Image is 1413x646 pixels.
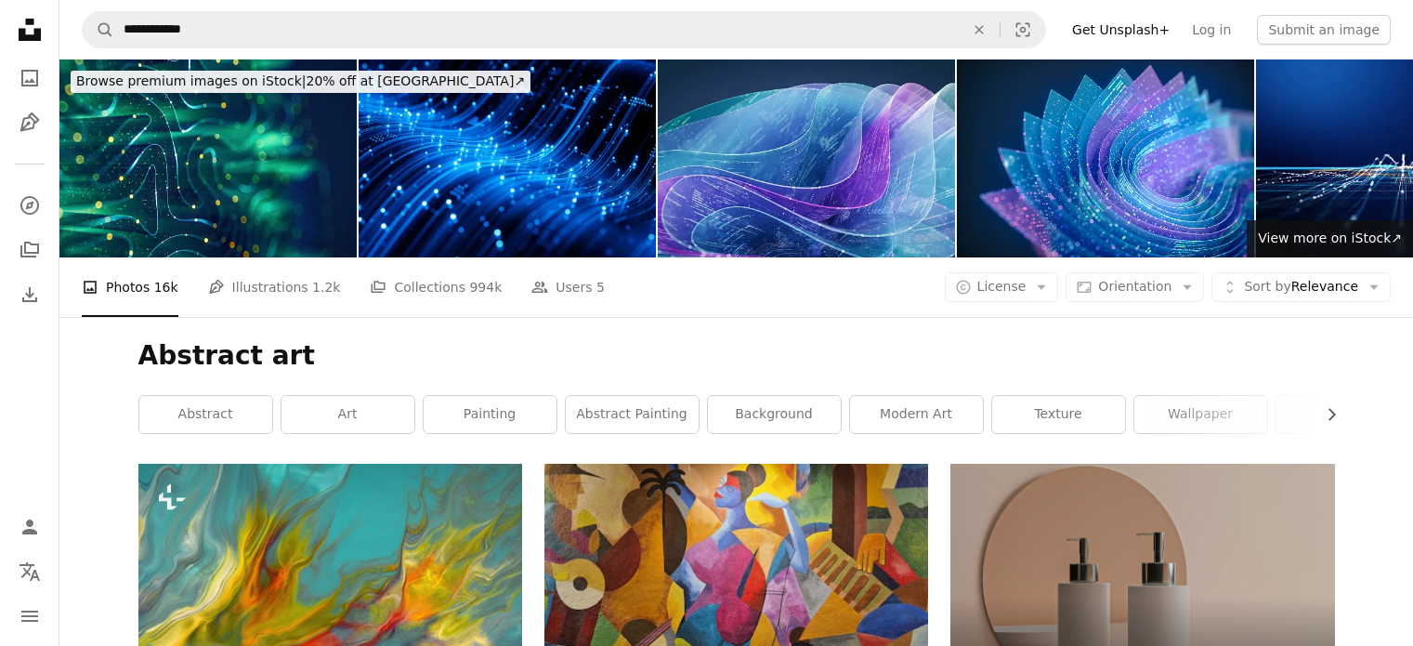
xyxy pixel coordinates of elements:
[59,59,357,257] img: Technology Background with Flowing Lines and Light Particles
[1315,396,1335,433] button: scroll list to the right
[850,396,983,433] a: modern art
[11,276,48,313] a: Download History
[1066,272,1204,302] button: Orientation
[1258,231,1402,245] span: View more on iStock ↗
[138,583,522,600] a: an abstract painting of a blue, yellow, and red color scheme
[1244,278,1358,297] span: Relevance
[11,187,48,224] a: Explore
[1244,279,1290,294] span: Sort by
[596,277,605,297] span: 5
[1001,12,1045,47] button: Visual search
[312,277,340,297] span: 1.2k
[945,272,1059,302] button: License
[11,508,48,546] a: Log in / Sign up
[11,231,48,269] a: Collections
[370,257,502,317] a: Collections 994k
[469,277,502,297] span: 994k
[566,396,699,433] a: abstract painting
[1247,220,1413,257] a: View more on iStock↗
[82,11,1046,48] form: Find visuals sitewide
[544,600,928,616] a: blue yellow and red abstract painting
[977,279,1027,294] span: License
[531,257,605,317] a: Users 5
[992,396,1125,433] a: texture
[957,59,1254,257] img: Agentic AI Interface with Layered Data Visualization
[1181,15,1242,45] a: Log in
[11,104,48,141] a: Illustrations
[1276,396,1409,433] a: pattern
[138,339,1335,373] h1: Abstract art
[139,396,272,433] a: abstract
[1257,15,1391,45] button: Submit an image
[1061,15,1181,45] a: Get Unsplash+
[11,598,48,635] button: Menu
[959,12,1000,47] button: Clear
[1211,272,1391,302] button: Sort byRelevance
[1134,396,1267,433] a: wallpaper
[281,396,414,433] a: art
[359,59,656,257] img: Waves of digital information concept - Data flow background. 3d illustration
[1098,279,1171,294] span: Orientation
[658,59,955,257] img: AI Coding Assistant Interface with Vibe Coding Aesthetics
[11,59,48,97] a: Photos
[208,257,341,317] a: Illustrations 1.2k
[424,396,556,433] a: painting
[59,59,542,104] a: Browse premium images on iStock|20% off at [GEOGRAPHIC_DATA]↗
[76,73,306,88] span: Browse premium images on iStock |
[11,553,48,590] button: Language
[708,396,841,433] a: background
[83,12,114,47] button: Search Unsplash
[76,73,525,88] span: 20% off at [GEOGRAPHIC_DATA] ↗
